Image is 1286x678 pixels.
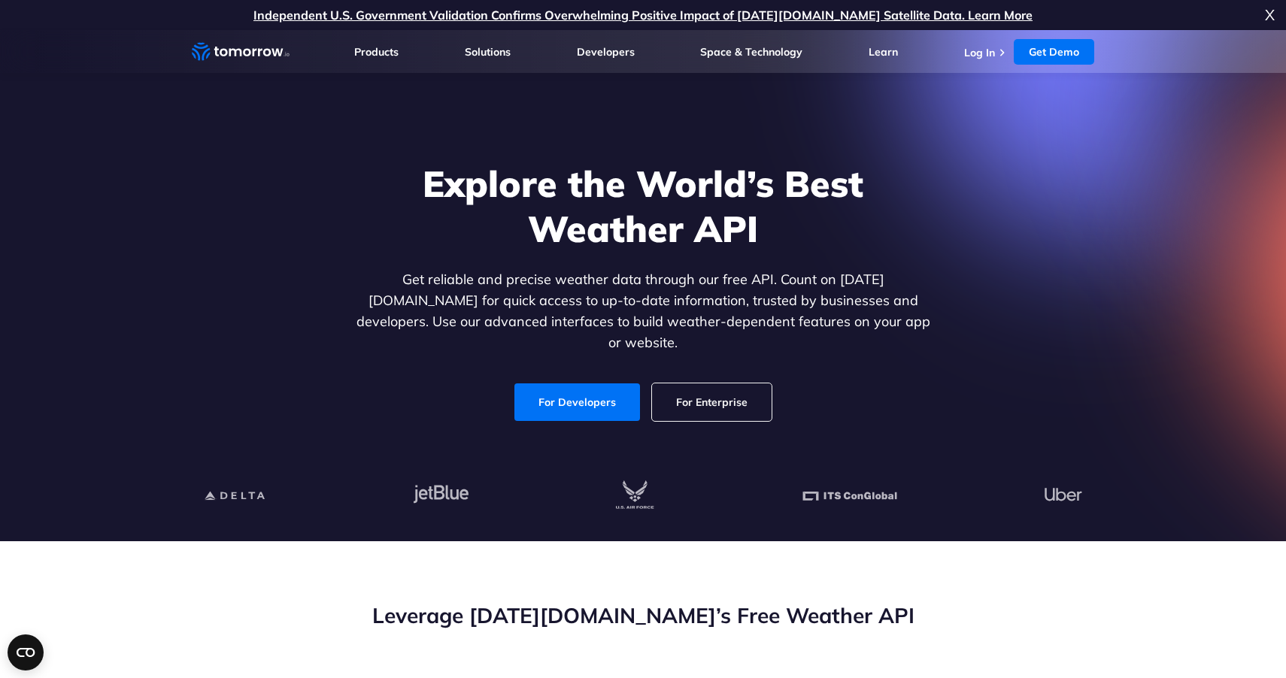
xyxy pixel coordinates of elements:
[1014,39,1094,65] a: Get Demo
[465,45,511,59] a: Solutions
[964,46,995,59] a: Log In
[8,634,44,670] button: Open CMP widget
[354,45,399,59] a: Products
[353,269,933,353] p: Get reliable and precise weather data through our free API. Count on [DATE][DOMAIN_NAME] for quic...
[353,161,933,251] h1: Explore the World’s Best Weather API
[192,41,290,63] a: Home link
[577,45,635,59] a: Developers
[652,383,772,421] a: For Enterprise
[192,601,1094,630] h2: Leverage [DATE][DOMAIN_NAME]’s Free Weather API
[514,383,640,421] a: For Developers
[253,8,1033,23] a: Independent U.S. Government Validation Confirms Overwhelming Positive Impact of [DATE][DOMAIN_NAM...
[700,45,802,59] a: Space & Technology
[869,45,898,59] a: Learn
